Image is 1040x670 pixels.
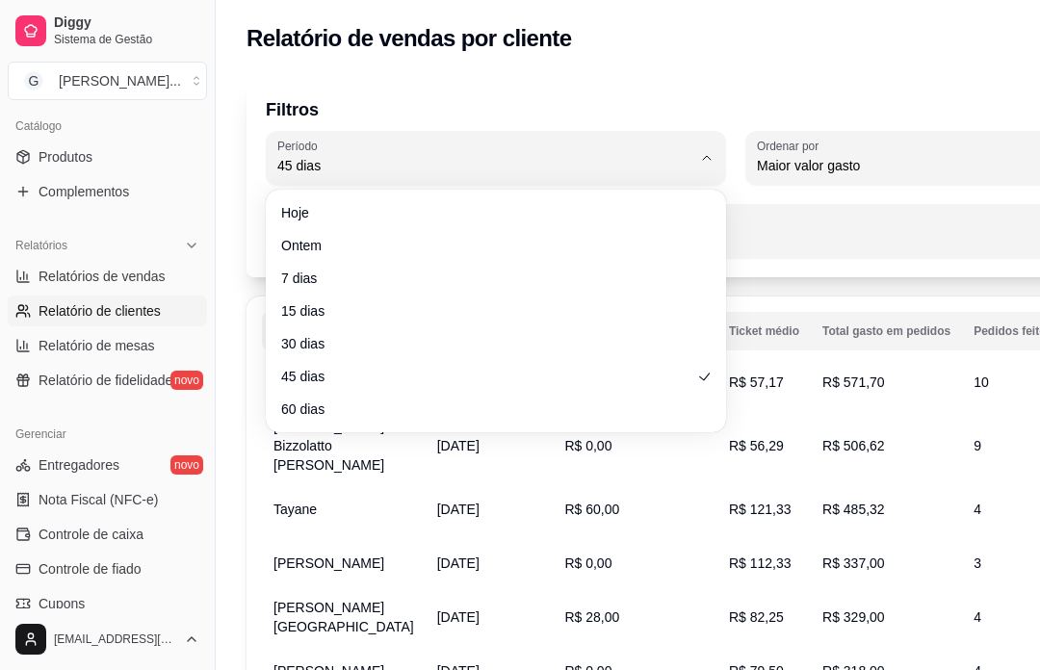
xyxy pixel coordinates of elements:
span: 4 [974,502,981,517]
span: R$ 112,33 [729,555,792,571]
span: [DATE] [437,438,480,453]
div: [PERSON_NAME] ... [59,71,181,90]
span: [PERSON_NAME] [273,555,384,571]
span: Diggy [54,14,199,32]
span: 4 [974,609,981,625]
span: Relatórios [15,238,67,253]
span: R$ 485,32 [822,502,885,517]
span: Relatório de clientes [39,301,161,321]
th: Total gasto em pedidos [811,312,962,350]
span: R$ 60,00 [564,502,619,517]
span: R$ 28,00 [564,609,619,625]
span: Hoje [281,203,691,222]
span: Nota Fiscal (NFC-e) [39,490,158,509]
span: R$ 82,25 [729,609,784,625]
button: Select a team [8,62,207,100]
span: 3 [974,555,981,571]
span: G [24,71,43,90]
span: R$ 0,00 [564,438,611,453]
span: 10 [974,374,989,390]
span: [DATE] [437,609,480,625]
span: R$ 329,00 [822,609,885,625]
label: Período [277,138,324,154]
span: 9 [974,438,981,453]
span: R$ 506,62 [822,438,885,453]
span: R$ 121,33 [729,502,792,517]
span: R$ 56,29 [729,438,784,453]
span: Produtos [39,147,92,167]
span: [DATE] [437,502,480,517]
span: Controle de caixa [39,525,143,544]
span: Sistema de Gestão [54,32,199,47]
span: Entregadores [39,455,119,475]
span: 60 dias [281,399,691,419]
span: Relatórios de vendas [39,267,166,286]
th: Nome [262,312,426,350]
span: Tayane [273,502,317,517]
span: 45 dias [281,367,691,386]
label: Ordenar por [757,138,825,154]
span: Cupons [39,594,85,613]
span: Controle de fiado [39,559,142,579]
span: 30 dias [281,334,691,353]
span: Complementos [39,182,129,201]
span: R$ 0,00 [564,555,611,571]
th: Ticket médio [717,312,811,350]
span: 7 dias [281,269,691,288]
span: Ontem [281,236,691,255]
span: Relatório de fidelidade [39,371,172,390]
span: R$ 57,17 [729,374,784,390]
span: [EMAIL_ADDRESS][DOMAIN_NAME] [54,631,176,647]
span: Relatório de mesas [39,336,155,355]
span: R$ 337,00 [822,555,885,571]
h2: Relatório de vendas por cliente [247,23,572,54]
div: Gerenciar [8,419,207,450]
div: Catálogo [8,111,207,142]
span: [PERSON_NAME] [GEOGRAPHIC_DATA] [273,600,414,634]
span: 45 dias [277,156,691,175]
span: [DATE] [437,555,480,571]
span: [PERSON_NAME] Bizzolatto [PERSON_NAME] [273,419,384,473]
span: 15 dias [281,301,691,321]
span: R$ 571,70 [822,374,885,390]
